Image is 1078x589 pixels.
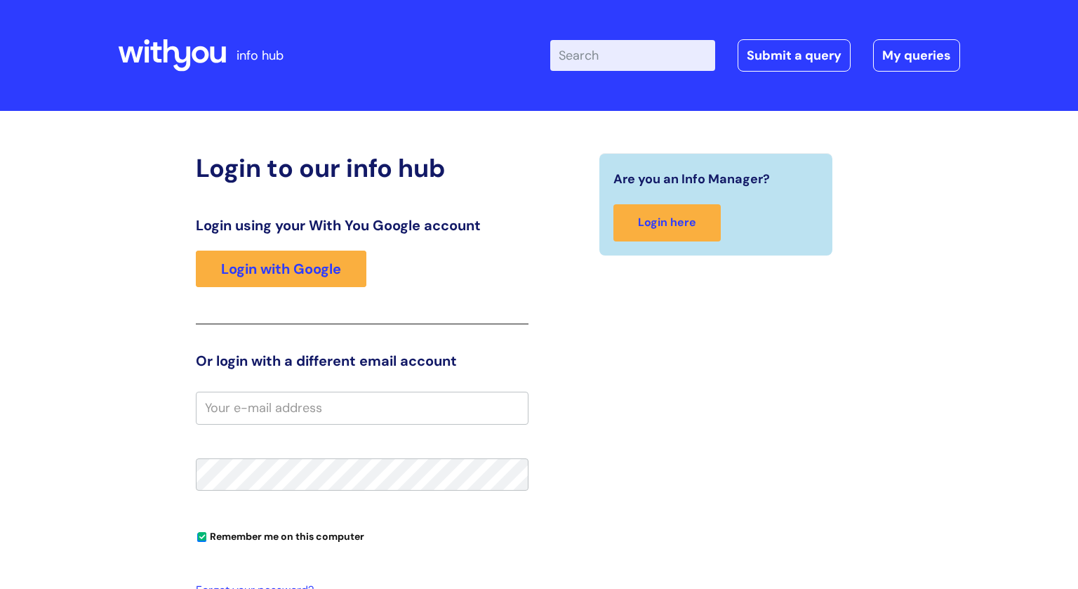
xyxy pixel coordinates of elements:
[197,533,206,542] input: Remember me on this computer
[196,251,366,287] a: Login with Google
[613,168,770,190] span: Are you an Info Manager?
[196,153,528,183] h2: Login to our info hub
[196,392,528,424] input: Your e-mail address
[196,524,528,547] div: You can uncheck this option if you're logging in from a shared device
[196,527,364,543] label: Remember me on this computer
[613,204,721,241] a: Login here
[873,39,960,72] a: My queries
[550,40,715,71] input: Search
[738,39,851,72] a: Submit a query
[237,44,284,67] p: info hub
[196,352,528,369] h3: Or login with a different email account
[196,217,528,234] h3: Login using your With You Google account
